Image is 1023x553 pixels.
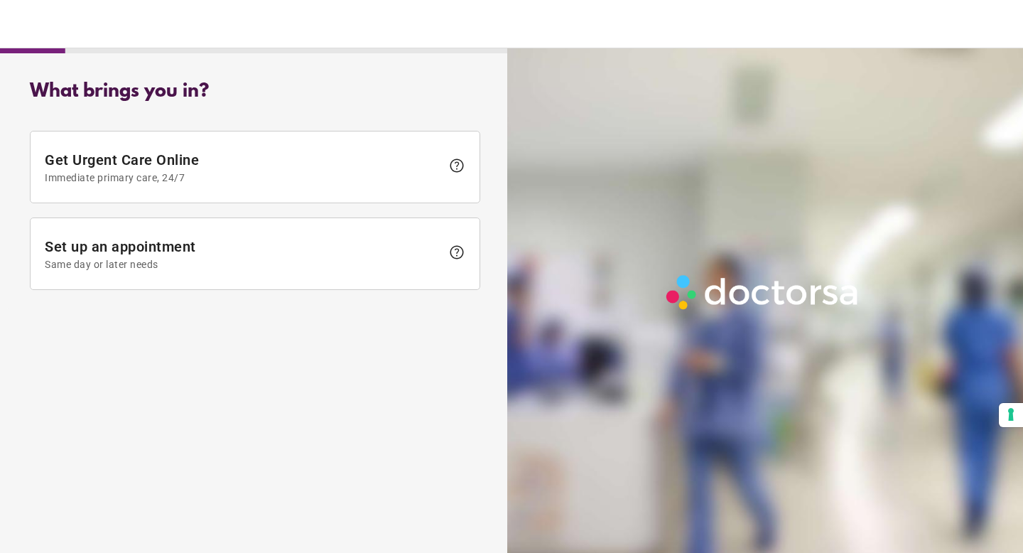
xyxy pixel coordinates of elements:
span: help [448,157,465,174]
span: help [448,244,465,261]
span: Get Urgent Care Online [45,151,441,183]
div: What brings you in? [30,81,480,102]
span: Set up an appointment [45,238,441,270]
img: Logo-Doctorsa-trans-White-partial-flat.png [661,269,865,315]
span: Same day or later needs [45,259,441,270]
button: Your consent preferences for tracking technologies [999,403,1023,427]
span: Immediate primary care, 24/7 [45,172,441,183]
